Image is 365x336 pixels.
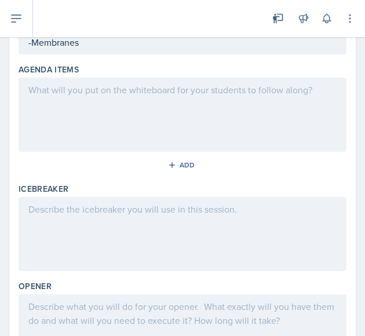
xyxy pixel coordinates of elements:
p: -Membranes [28,35,337,49]
button: Add [164,156,202,174]
div: Add [170,160,195,170]
label: Opener [19,280,52,292]
label: Icebreaker [19,183,69,195]
label: Agenda items [19,64,79,75]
